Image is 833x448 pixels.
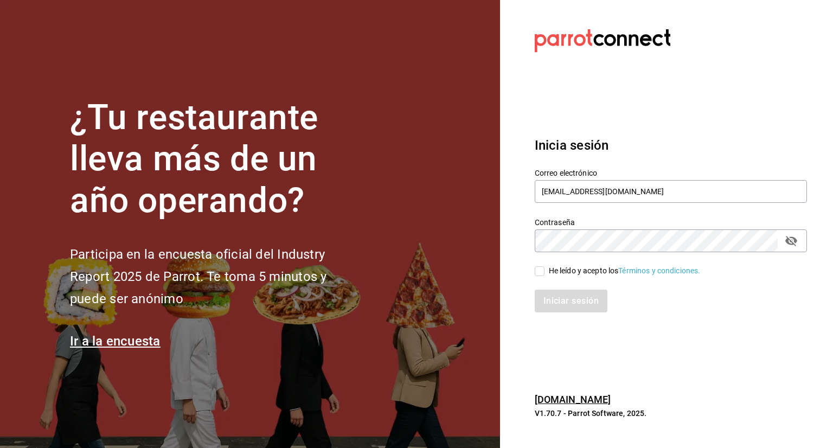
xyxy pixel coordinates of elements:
[535,218,807,226] label: Contraseña
[535,408,807,419] p: V1.70.7 - Parrot Software, 2025.
[535,394,611,405] a: [DOMAIN_NAME]
[70,334,161,349] a: Ir a la encuesta
[535,169,807,176] label: Correo electrónico
[782,232,800,250] button: passwordField
[70,244,363,310] h2: Participa en la encuesta oficial del Industry Report 2025 de Parrot. Te toma 5 minutos y puede se...
[535,180,807,203] input: Ingresa tu correo electrónico
[535,136,807,155] h3: Inicia sesión
[618,266,700,275] a: Términos y condiciones.
[549,265,701,277] div: He leído y acepto los
[70,97,363,222] h1: ¿Tu restaurante lleva más de un año operando?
